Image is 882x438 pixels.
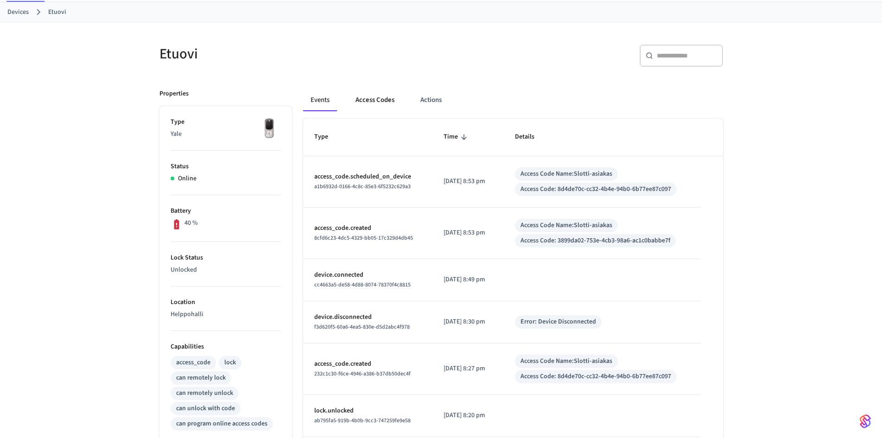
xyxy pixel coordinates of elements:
span: a1b6932d-0166-4c8c-85e3-6f5232c629a3 [314,183,411,190]
p: Properties [159,89,189,99]
button: Access Codes [348,89,402,111]
div: can program online access codes [176,419,267,429]
p: [DATE] 8:27 pm [444,364,493,374]
p: access_code.created [314,359,421,369]
span: Time [444,130,470,144]
span: 232c1c30-f6ce-4946-a386-b37db50dec4f [314,370,411,378]
p: 40 % [184,218,198,228]
p: device.disconnected [314,312,421,322]
a: Etuovi [48,7,66,17]
p: access_code.created [314,223,421,233]
p: [DATE] 8:53 pm [444,228,493,238]
span: Details [515,130,546,144]
p: Helppohalli [171,310,281,319]
img: SeamLogoGradient.69752ec5.svg [860,414,871,429]
span: 8cfd6c23-4dc5-4329-bb05-17c329d4db45 [314,234,413,242]
div: Access Code: 3899da02-753e-4cb3-98a6-ac1c0babbe7f [520,236,670,246]
p: Online [178,174,197,184]
div: can remotely lock [176,373,226,383]
button: Events [303,89,337,111]
p: Capabilities [171,342,281,352]
p: Location [171,298,281,307]
div: Access Code Name: Slotti-asiakas [520,356,612,366]
p: lock.unlocked [314,406,421,416]
div: Error: Device Disconnected [520,317,596,327]
p: Unlocked [171,265,281,275]
div: Access Code Name: Slotti-asiakas [520,221,612,230]
div: can remotely unlock [176,388,233,398]
p: device.connected [314,270,421,280]
div: access_code [176,358,210,368]
div: Access Code: 8d4de70c-cc32-4b4e-94b0-6b77ee87c097 [520,372,671,381]
p: [DATE] 8:30 pm [444,317,493,327]
p: Status [171,162,281,171]
div: ant example [303,89,723,111]
span: ab795fa5-919b-4b0b-9cc3-747259fe9e58 [314,417,411,425]
span: f3d620f5-60a6-4ea5-830e-d5d2abc4f978 [314,323,410,331]
p: [DATE] 8:20 pm [444,411,493,420]
div: Access Code Name: Slotti-asiakas [520,169,612,179]
button: Actions [413,89,449,111]
div: can unlock with code [176,404,235,413]
p: [DATE] 8:49 pm [444,275,493,285]
div: lock [224,358,236,368]
a: Devices [7,7,29,17]
p: Yale [171,129,281,139]
h5: Etuovi [159,44,436,63]
p: Battery [171,206,281,216]
p: access_code.scheduled_on_device [314,172,421,182]
span: cc4663a5-de58-4d88-8074-78370f4c8815 [314,281,411,289]
span: Type [314,130,340,144]
div: Access Code: 8d4de70c-cc32-4b4e-94b0-6b77ee87c097 [520,184,671,194]
p: [DATE] 8:53 pm [444,177,493,186]
img: Yale Assure Touchscreen Wifi Smart Lock, Satin Nickel, Front [258,117,281,140]
p: Lock Status [171,253,281,263]
p: Type [171,117,281,127]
